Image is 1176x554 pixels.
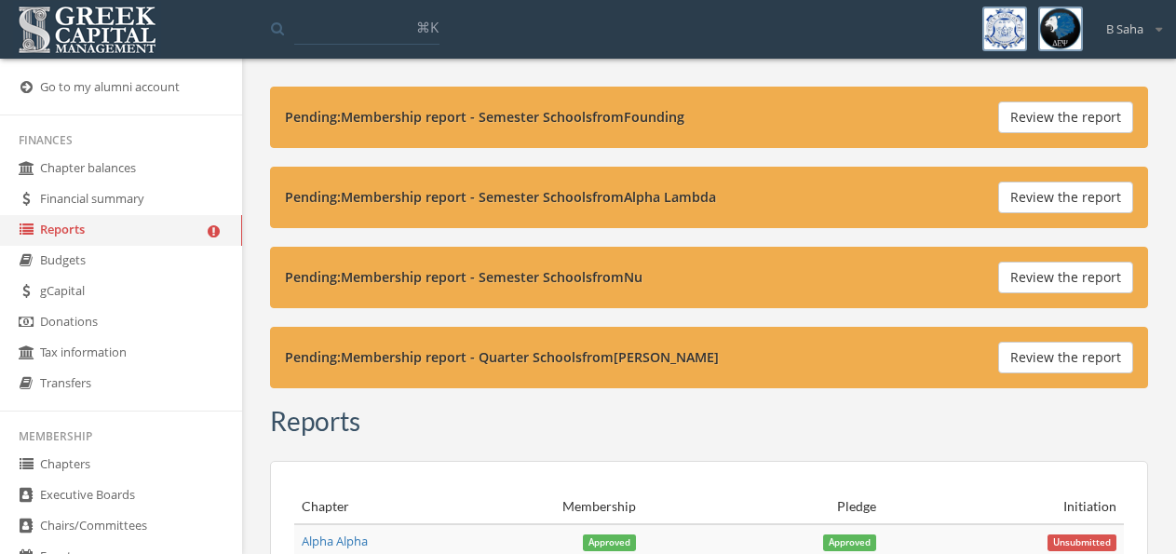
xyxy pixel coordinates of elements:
[583,533,636,549] a: Approved
[270,407,360,436] h3: Reports
[998,342,1133,373] button: Review the report
[823,534,876,551] span: Approved
[285,108,684,126] strong: Pending: Membership report - Semester Schools from Founding
[302,497,396,516] div: Chapter
[998,262,1133,293] button: Review the report
[651,497,876,516] div: Pledge
[583,534,636,551] span: Approved
[416,18,439,36] span: ⌘K
[998,101,1133,133] button: Review the report
[998,182,1133,213] button: Review the report
[1106,20,1143,38] span: B Saha
[891,497,1116,516] div: Initiation
[285,188,716,206] strong: Pending: Membership report - Semester Schools from Alpha Lambda
[285,268,642,286] strong: Pending: Membership report - Semester Schools from Nu
[1048,533,1116,549] a: Unsubmitted
[823,533,876,549] a: Approved
[1048,534,1116,551] span: Unsubmitted
[302,533,368,549] a: Alpha Alpha
[1094,7,1162,38] div: B Saha
[411,497,636,516] div: Membership
[285,348,719,366] strong: Pending: Membership report - Quarter Schools from [PERSON_NAME]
